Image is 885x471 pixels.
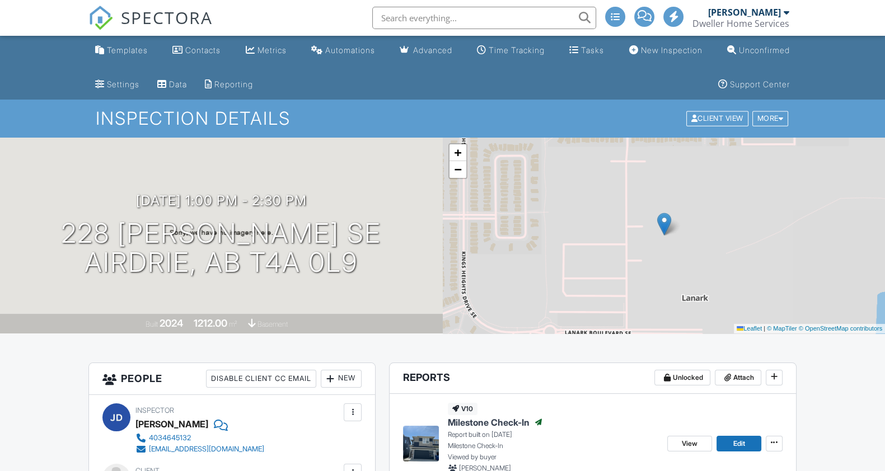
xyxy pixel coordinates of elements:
[565,40,608,61] a: Tasks
[489,45,545,55] div: Time Tracking
[135,406,174,415] span: Inspector
[91,40,152,61] a: Templates
[752,111,789,126] div: More
[739,45,790,55] div: Unconfirmed
[61,219,381,278] h1: 228 [PERSON_NAME] SE Airdrie, AB T4A 0L9
[107,79,139,89] div: Settings
[257,320,288,328] span: basement
[91,74,144,95] a: Settings
[454,145,461,159] span: +
[692,18,789,29] div: Dweller Home Services
[88,15,213,39] a: SPECTORA
[136,193,307,208] h3: [DATE] 1:00 pm - 2:30 pm
[146,320,158,328] span: Built
[625,40,707,61] a: New Inspection
[723,40,794,61] a: Unconfirmed
[764,325,765,332] span: |
[206,370,316,388] div: Disable Client CC Email
[325,45,375,55] div: Automations
[686,111,748,126] div: Client View
[307,40,380,61] a: Automations (Advanced)
[168,40,225,61] a: Contacts
[241,40,291,61] a: Metrics
[160,317,183,329] div: 2024
[413,45,452,55] div: Advanced
[89,363,375,395] h3: People
[799,325,882,332] a: © OpenStreetMap contributors
[730,79,790,89] div: Support Center
[149,445,264,454] div: [EMAIL_ADDRESS][DOMAIN_NAME]
[257,45,287,55] div: Metrics
[153,74,191,95] a: Data
[107,45,148,55] div: Templates
[449,144,466,161] a: Zoom in
[641,45,703,55] div: New Inspection
[135,444,264,455] a: [EMAIL_ADDRESS][DOMAIN_NAME]
[472,40,549,61] a: Time Tracking
[135,416,208,432] div: [PERSON_NAME]
[708,7,781,18] div: [PERSON_NAME]
[737,325,762,332] a: Leaflet
[449,161,466,178] a: Zoom out
[88,6,113,30] img: The Best Home Inspection Software - Spectora
[714,74,794,95] a: Support Center
[767,325,797,332] a: © MapTiler
[321,370,362,388] div: New
[96,109,789,128] h1: Inspection Details
[685,114,751,122] a: Client View
[581,45,604,55] div: Tasks
[185,45,221,55] div: Contacts
[149,434,191,442] div: 4034645132
[200,74,257,95] a: Reporting
[372,7,596,29] input: Search everything...
[657,213,671,235] img: Marker
[121,6,213,29] span: SPECTORA
[194,317,227,329] div: 1212.00
[135,432,264,444] a: 4034645132
[229,320,237,328] span: m²
[169,79,187,89] div: Data
[214,79,253,89] div: Reporting
[454,162,461,176] span: −
[395,40,456,61] a: Advanced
